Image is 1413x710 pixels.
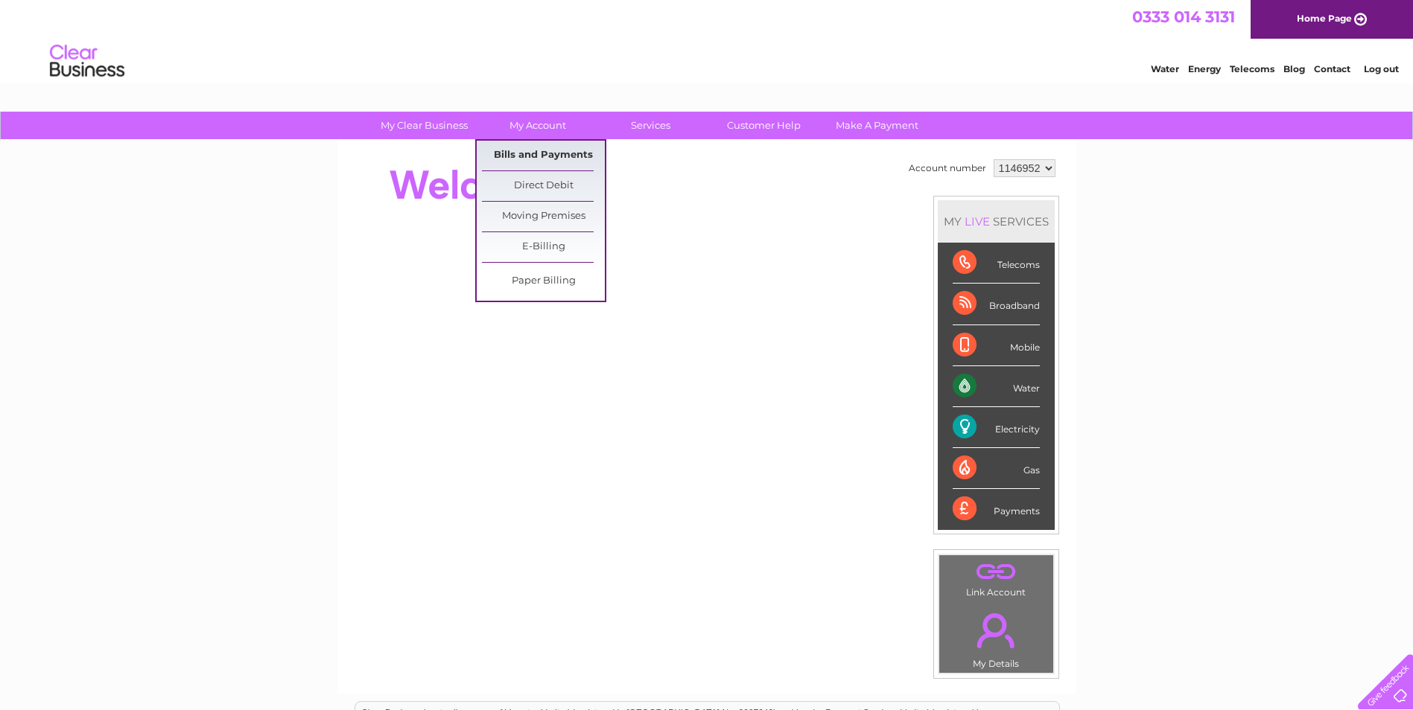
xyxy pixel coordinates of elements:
[953,366,1040,407] div: Water
[482,141,605,170] a: Bills and Payments
[482,202,605,231] a: Moving Premises
[953,489,1040,529] div: Payments
[1230,63,1274,74] a: Telecoms
[816,112,939,139] a: Make A Payment
[1151,63,1179,74] a: Water
[953,448,1040,489] div: Gas
[953,243,1040,284] div: Telecoms
[589,112,712,139] a: Services
[476,112,599,139] a: My Account
[482,232,605,262] a: E-Billing
[905,156,990,181] td: Account number
[702,112,825,139] a: Customer Help
[943,604,1050,656] a: .
[953,407,1040,448] div: Electricity
[482,266,605,296] a: Paper Billing
[938,200,1055,243] div: MY SERVICES
[953,284,1040,324] div: Broadband
[939,554,1054,601] td: Link Account
[482,171,605,201] a: Direct Debit
[363,112,486,139] a: My Clear Business
[953,325,1040,366] div: Mobile
[962,214,993,228] div: LIVE
[49,39,125,84] img: logo.png
[1364,63,1399,74] a: Log out
[355,8,1059,72] div: Clear Business is a trading name of Verastar Limited (registered in [GEOGRAPHIC_DATA] No. 3667643...
[939,601,1054,674] td: My Details
[1283,63,1305,74] a: Blog
[1188,63,1221,74] a: Energy
[943,559,1050,585] a: .
[1132,7,1235,26] a: 0333 014 3131
[1314,63,1350,74] a: Contact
